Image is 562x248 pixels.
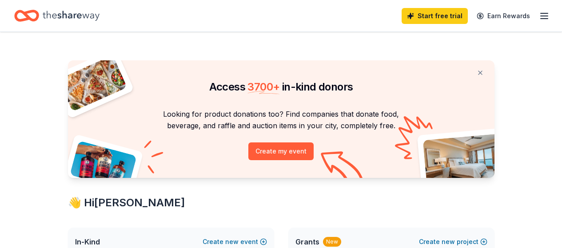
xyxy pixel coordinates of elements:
img: Curvy arrow [321,151,365,185]
img: Pizza [58,55,127,112]
p: Looking for product donations too? Find companies that donate food, beverage, and raffle and auct... [79,108,484,132]
button: Createnewproject [419,236,487,247]
span: new [225,236,239,247]
span: Grants [295,236,319,247]
span: 3700 + [247,80,279,93]
a: Home [14,5,100,26]
button: Createnewevent [203,236,267,247]
div: 👋 Hi [PERSON_NAME] [68,196,494,210]
div: New [323,237,341,247]
span: new [442,236,455,247]
a: Earn Rewards [471,8,535,24]
button: Create my event [248,142,314,160]
a: Start free trial [402,8,468,24]
span: Access in-kind donors [209,80,353,93]
span: In-Kind [75,236,100,247]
